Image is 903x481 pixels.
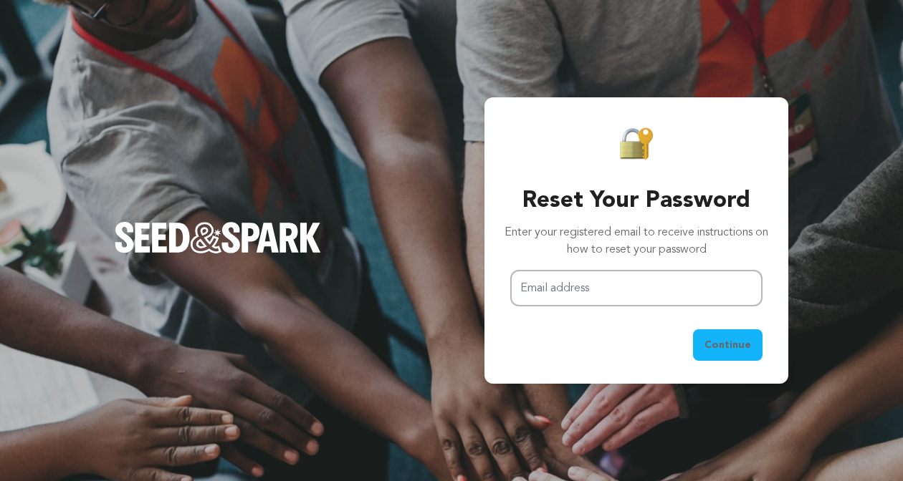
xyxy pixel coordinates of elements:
[693,329,763,361] button: Continue
[704,338,751,352] span: Continue
[505,184,768,218] h3: Reset Your Password
[510,270,763,306] input: Email address
[505,224,768,258] p: Enter your registered email to receive instructions on how to reset your password
[115,222,321,253] img: Seed&Spark Logo
[115,199,321,282] a: Seed&Spark Homepage
[619,126,654,161] img: Seed&Spark Padlock Icon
